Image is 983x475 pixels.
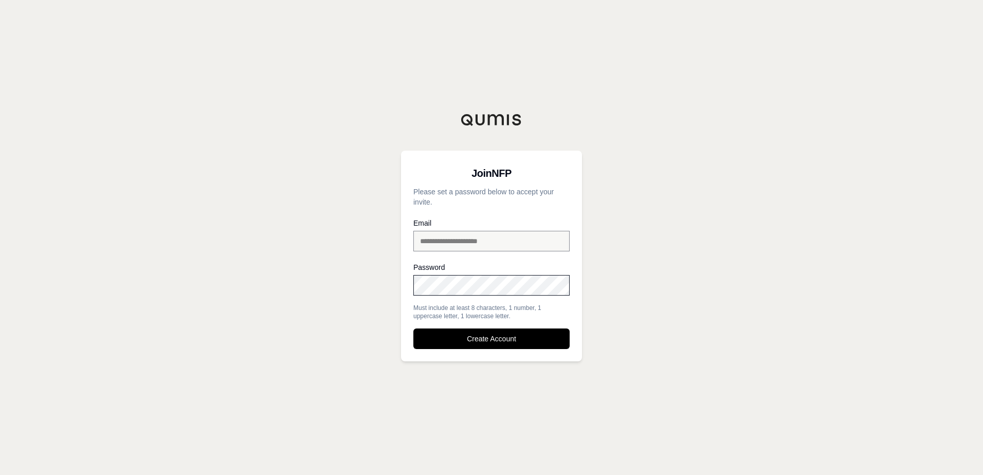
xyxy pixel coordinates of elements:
[413,220,570,227] label: Email
[413,304,570,320] div: Must include at least 8 characters, 1 number, 1 uppercase letter, 1 lowercase letter.
[413,264,570,271] label: Password
[461,114,522,126] img: Qumis
[413,187,570,207] p: Please set a password below to accept your invite.
[413,328,570,349] button: Create Account
[413,163,570,184] h3: Join NFP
